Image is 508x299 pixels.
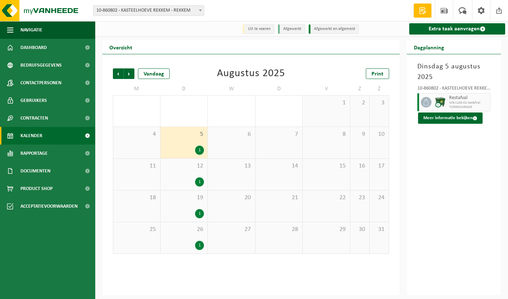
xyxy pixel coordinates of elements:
[164,226,204,233] span: 26
[211,226,252,233] span: 27
[20,162,50,180] span: Documenten
[20,145,48,162] span: Rapportage
[417,86,491,93] div: 10-860802 - KASTEELHOEVE REKKEM - REKKEM
[306,226,346,233] span: 29
[370,83,389,95] td: Z
[354,226,366,233] span: 30
[93,6,204,16] span: 10-860802 - KASTEELHOEVE REKKEM - REKKEM
[373,194,385,202] span: 24
[306,162,346,170] span: 15
[138,68,170,79] div: Vandaag
[373,162,385,170] span: 17
[211,194,252,202] span: 20
[366,68,389,79] a: Print
[113,83,161,95] td: M
[354,130,366,138] span: 9
[306,130,346,138] span: 8
[259,194,299,202] span: 21
[117,226,157,233] span: 25
[161,83,208,95] td: D
[20,56,62,74] span: Bedrijfsgegevens
[373,130,385,138] span: 10
[164,194,204,202] span: 19
[93,5,204,16] span: 10-860802 - KASTEELHOEVE REKKEM - REKKEM
[124,68,134,79] span: Volgende
[164,162,204,170] span: 12
[113,68,123,79] span: Vorige
[20,109,48,127] span: Contracten
[449,95,489,101] span: Restafval
[373,226,385,233] span: 31
[217,68,285,79] div: Augustus 2025
[306,99,346,107] span: 1
[117,162,157,170] span: 11
[211,130,252,138] span: 6
[20,21,42,39] span: Navigatie
[117,130,157,138] span: 4
[278,24,305,34] li: Afgewerkt
[418,112,483,124] button: Meer informatie bekijken
[20,39,47,56] span: Dashboard
[350,83,370,95] td: Z
[409,23,506,35] a: Extra taak aanvragen
[20,197,78,215] span: Acceptatievoorwaarden
[407,40,451,54] h2: Dagplanning
[309,24,359,34] li: Afgewerkt en afgemeld
[195,209,204,218] div: 1
[195,146,204,155] div: 1
[373,99,385,107] span: 3
[208,83,255,95] td: W
[164,130,204,138] span: 5
[243,24,274,34] li: Uit te voeren
[303,83,350,95] td: V
[259,226,299,233] span: 28
[20,127,42,145] span: Kalender
[354,162,366,170] span: 16
[417,61,491,83] h3: Dinsdag 5 augustus 2025
[20,92,47,109] span: Gebruikers
[449,105,489,109] span: T250001430426
[354,99,366,107] span: 2
[449,101,489,105] span: WB-1100-CU restafval
[259,162,299,170] span: 14
[195,177,204,187] div: 1
[259,130,299,138] span: 7
[20,180,53,197] span: Product Shop
[255,83,303,95] td: D
[195,241,204,250] div: 1
[435,97,446,108] img: WB-1100-CU
[20,74,61,92] span: Contactpersonen
[211,162,252,170] span: 13
[354,194,366,202] span: 23
[306,194,346,202] span: 22
[102,40,139,54] h2: Overzicht
[117,194,157,202] span: 18
[371,71,383,77] span: Print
